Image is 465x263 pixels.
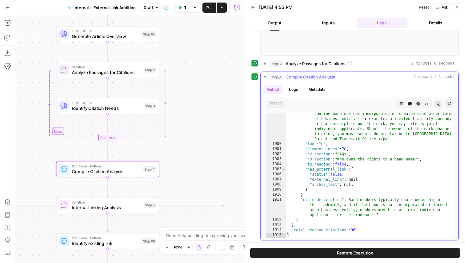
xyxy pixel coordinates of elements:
div: 1902 [266,152,286,157]
span: step_2 [270,60,283,67]
span: Internal + External Link Addition [73,4,136,11]
span: LLM · GPT-4.1 [72,28,139,34]
g: Edge from step_2-iteration-end to step_4 [107,141,108,160]
div: LLM · GPT-4.1Generate Article OverviewStep 65 [56,26,159,42]
span: Restore Execution [337,250,373,256]
button: Output [263,85,283,94]
g: Edge from step_5 to step_89 [107,213,108,232]
span: object [266,100,285,108]
span: Test Workflow [184,4,186,11]
span: step_4 [270,74,283,80]
span: Run Code · Python [72,164,141,169]
span: Generate Article Overview [72,33,139,40]
span: Analyze Passages for Citations [72,69,141,76]
g: Edge from step_2 to step_3 [107,78,108,97]
span: Internal Linking Analysis [72,204,141,211]
span: 2 minutes 8 seconds [411,61,455,66]
button: Ask [433,3,451,11]
div: 1907 [266,177,286,182]
button: Test Workflow [174,3,190,13]
button: Internal + External Link Addition [64,3,139,13]
g: Edge from step_99 to step_65 [107,6,108,25]
div: 1909 [266,187,286,192]
div: Step 89 [142,238,156,244]
div: Step 4 [143,166,156,172]
div: 1908 [266,182,286,187]
div: LoopIterationAnalyze Passages for CitationsStep 2 [56,62,159,78]
button: Inputs [303,18,354,28]
button: 1 second / 1 tasks [261,72,458,82]
div: Step 2 [144,67,156,73]
div: 1912 [266,217,286,222]
span: Identify Citation Needs [72,105,141,112]
div: 1914 [266,228,286,233]
div: 1906 [266,172,286,177]
span: Compile Citation Analysis [286,74,335,80]
div: Complete [98,134,117,141]
span: Toggle code folding, rows 1905 through 1909 [282,167,285,172]
div: Step 3 [144,103,156,109]
div: Complete [56,134,159,141]
div: 1910 [266,192,286,197]
div: 1903 [266,157,286,162]
div: LLM · GPT-4.1Identify Citation NeedsStep 3 [56,98,159,114]
div: 1 second / 1 tasks [261,82,458,241]
div: 1911 [266,197,286,217]
span: Run Code · Python [72,235,139,241]
div: 1905 [266,167,286,172]
g: Edge from step_65 to step_2 [107,42,108,61]
div: 1901 [266,147,286,152]
div: Step 5 [144,202,156,208]
button: Publish [202,3,216,13]
button: Reset [416,3,432,11]
div: 1915 [266,233,286,238]
span: 1 second / 1 tasks [413,74,455,80]
button: Output [249,18,300,28]
div: 1900 [266,141,286,147]
div: 1899 [266,101,286,141]
span: Ask [442,4,448,10]
div: 1913 [266,222,286,228]
button: Details [410,18,461,28]
button: 2 minutes 8 seconds [261,59,458,69]
span: LLM · GPT-4.1 [72,100,141,106]
div: 1904 [266,162,286,167]
span: Reset [419,4,429,10]
div: Run Code · PythonIdentify existing linkStep 89 [56,233,159,249]
span: Draft [144,5,153,10]
span: Iteration [72,64,141,70]
span: Iteration [72,199,141,205]
button: Metadata [305,85,329,94]
span: Analyze Passages for Citations [286,60,345,67]
button: Draft [141,3,162,12]
button: Logs [356,18,408,28]
span: 105% [173,245,182,250]
div: IterationInternal Linking AnalysisStep 5 [56,197,159,213]
div: Step 65 [142,31,156,37]
span: Compile Citation Analysis [72,168,141,175]
div: Run Code · PythonCompile Citation AnalysisStep 4 [56,161,159,177]
g: Edge from step_4 to step_5 [107,177,108,197]
button: Logs [285,85,302,94]
span: Identify existing link [72,240,139,247]
span: Publish [206,4,213,11]
button: Restore Execution [250,248,460,258]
